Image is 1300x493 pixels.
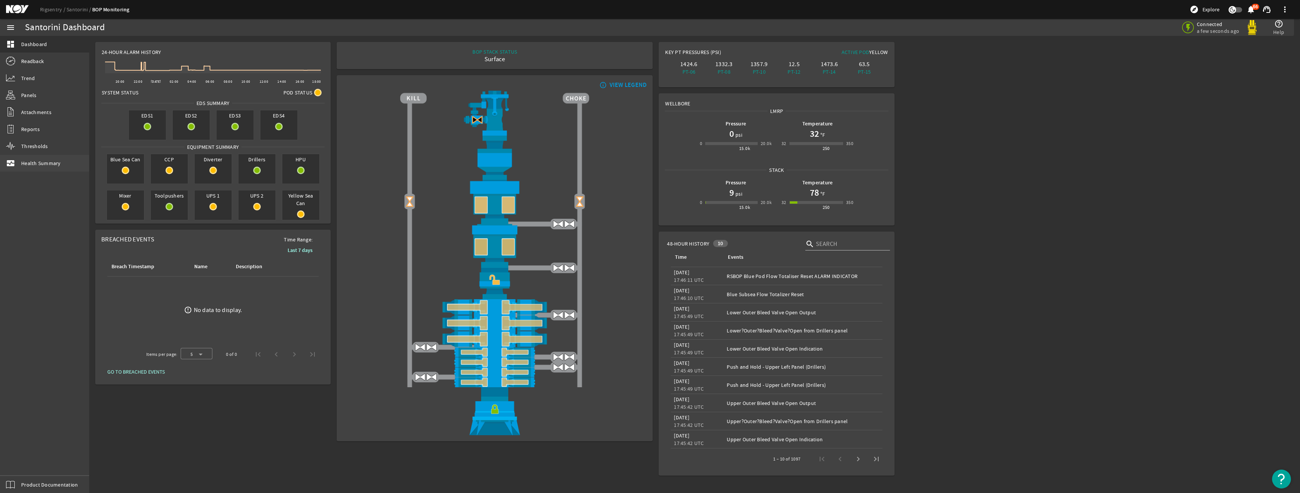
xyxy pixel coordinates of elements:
div: 0 [700,199,702,206]
div: Upper?Outer?Bleed?Valve?Open from Drillers panel [727,417,879,425]
legacy-datetime-component: [DATE] [674,323,689,330]
img: UpperAnnularOpenBlock.png [400,180,589,224]
button: Last page [867,450,885,468]
span: Time Range: [278,236,319,243]
b: Last 7 days [288,247,313,254]
mat-icon: menu [6,23,15,32]
text: 16:00 [296,79,304,84]
div: Name [194,263,207,271]
span: LMRP [768,107,786,115]
div: BOP STACK STATUS [472,48,517,56]
img: ValveOpen.png [564,218,575,230]
img: ValveOpen.png [415,342,426,353]
span: Yellow [869,49,888,56]
img: ValveOpen.png [564,351,575,363]
div: Time [675,253,687,261]
div: 12.5 [778,60,810,68]
div: 250 [823,204,830,211]
a: Santorini [67,6,92,13]
div: Name [193,263,226,271]
img: Valve2CloseBlock.png [472,114,483,125]
span: Mixer [107,190,144,201]
div: PT-10 [743,68,775,76]
img: Valve2OpenBlock.png [404,196,415,207]
span: System Status [102,89,138,96]
span: °F [819,190,825,198]
legacy-datetime-component: 17:45:49 UTC [674,331,704,338]
legacy-datetime-component: [DATE] [674,396,689,403]
mat-icon: support_agent [1262,5,1271,14]
img: ValveOpen.png [552,309,564,321]
span: Stack [766,166,786,174]
mat-icon: help_outline [1274,19,1283,28]
img: ValveOpen.png [552,351,564,363]
div: Breach Timestamp [110,263,184,271]
mat-icon: dashboard [6,40,15,49]
span: Health Summary [21,159,61,167]
text: 20:00 [116,79,124,84]
img: FlexJoint.png [400,136,589,179]
span: EDS1 [129,110,166,121]
div: Upper Outer Bleed Valve Open Output [727,399,879,407]
span: UPS 1 [195,190,232,201]
legacy-datetime-component: 17:45:49 UTC [674,349,704,356]
span: 24-Hour Alarm History [102,48,161,56]
span: Drillers [238,154,275,165]
div: 250 [823,145,830,152]
div: Push and Hold - Upper Left Panel (Drillers) [727,381,879,389]
legacy-datetime-component: 17:45:49 UTC [674,367,704,374]
text: 18:00 [312,79,321,84]
legacy-datetime-component: [DATE] [674,378,689,385]
span: Connected [1197,21,1239,28]
mat-icon: monitor_heart [6,159,15,168]
span: Explore [1202,6,1220,13]
button: Next page [849,450,867,468]
img: ValveOpen.png [552,218,564,230]
span: °F [819,131,825,139]
img: ShearRamOpenBlock.png [400,299,589,315]
legacy-datetime-component: [DATE] [674,287,689,294]
text: 06:00 [206,79,214,84]
span: Equipment Summary [184,143,241,151]
button: Last 7 days [282,243,319,257]
div: 15.0k [739,145,750,152]
div: RSBOP Blue Pod Flow Totaliser Reset ALARM INDICATOR [727,272,879,280]
img: ValveOpen.png [552,262,564,274]
text: 10:00 [241,79,250,84]
span: Thresholds [21,142,48,150]
div: 1357.9 [743,60,775,68]
div: Key PT Pressures (PSI) [665,48,777,59]
h1: 32 [810,128,819,140]
legacy-datetime-component: [DATE] [674,432,689,439]
div: PT-14 [813,68,845,76]
mat-icon: info_outline [598,82,607,88]
text: [DATE] [151,79,161,84]
b: Temperature [802,120,833,127]
span: psi [734,131,742,139]
img: RiserAdapter.png [400,91,589,136]
mat-icon: explore [1190,5,1199,14]
img: PipeRamOpenBlock.png [400,357,589,367]
i: search [805,240,814,249]
span: Product Documentation [21,481,78,488]
span: Reports [21,125,40,133]
text: 02:00 [170,79,178,84]
b: Pressure [726,179,746,186]
div: Description [236,263,262,271]
img: ValveOpen.png [564,309,575,321]
legacy-datetime-component: 17:45:42 UTC [674,422,704,428]
span: psi [734,190,742,198]
img: ValveOpen.png [426,342,437,353]
span: 48-Hour History [667,240,709,247]
div: Events [728,253,743,261]
span: EDS2 [173,110,210,121]
div: 1473.6 [813,60,845,68]
div: Breach Timestamp [111,263,154,271]
img: ValveOpen.png [564,262,575,274]
div: Blue Subsea Flow Totalizer Reset [727,291,879,298]
div: 10 [713,240,728,247]
button: more_vert [1276,0,1294,19]
img: Valve2OpenBlock.png [574,196,585,207]
input: Search [816,240,884,249]
div: Wellbore [659,94,894,107]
